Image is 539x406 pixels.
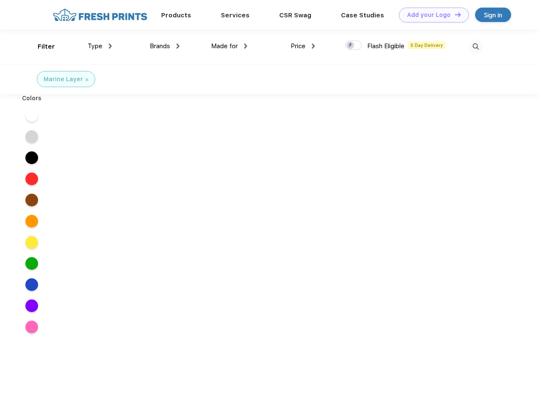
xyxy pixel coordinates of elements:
[176,44,179,49] img: dropdown.png
[211,42,238,50] span: Made for
[455,12,461,17] img: DT
[161,11,191,19] a: Products
[109,44,112,49] img: dropdown.png
[38,42,55,52] div: Filter
[150,42,170,50] span: Brands
[50,8,150,22] img: fo%20logo%202.webp
[221,11,250,19] a: Services
[469,40,483,54] img: desktop_search.svg
[408,41,445,49] span: 5 Day Delivery
[312,44,315,49] img: dropdown.png
[484,10,502,20] div: Sign in
[16,94,48,103] div: Colors
[244,44,247,49] img: dropdown.png
[407,11,451,19] div: Add your Logo
[88,42,102,50] span: Type
[291,42,305,50] span: Price
[44,75,83,84] div: Marine Layer
[367,42,404,50] span: Flash Eligible
[85,78,88,81] img: filter_cancel.svg
[475,8,511,22] a: Sign in
[279,11,311,19] a: CSR Swag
